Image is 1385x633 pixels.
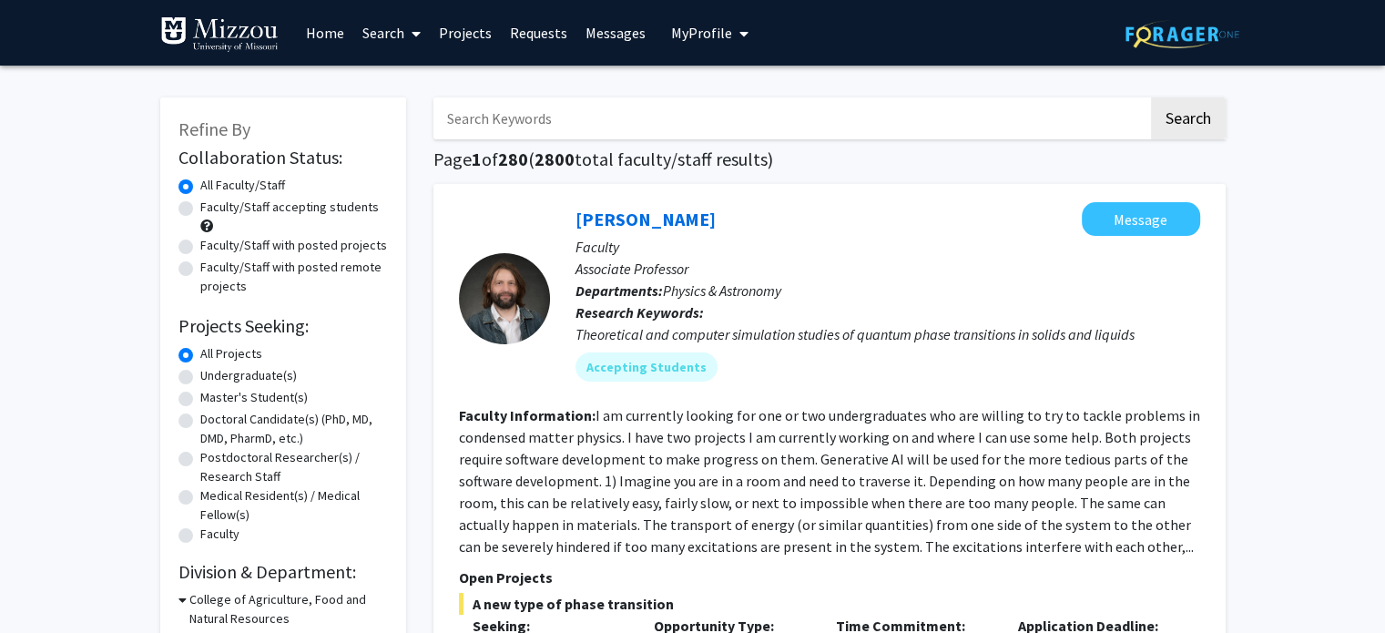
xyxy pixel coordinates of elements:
[459,567,1200,588] p: Open Projects
[575,323,1200,345] div: Theoretical and computer simulation studies of quantum phase transitions in solids and liquids
[433,97,1148,139] input: Search Keywords
[178,147,388,168] h2: Collaboration Status:
[1125,20,1239,48] img: ForagerOne Logo
[178,315,388,337] h2: Projects Seeking:
[663,281,781,300] span: Physics & Astronomy
[200,448,388,486] label: Postdoctoral Researcher(s) / Research Staff
[200,236,387,255] label: Faculty/Staff with posted projects
[459,593,1200,615] span: A new type of phase transition
[200,198,379,217] label: Faculty/Staff accepting students
[189,590,388,628] h3: College of Agriculture, Food and Natural Resources
[200,410,388,448] label: Doctoral Candidate(s) (PhD, MD, DMD, PharmD, etc.)
[200,344,262,363] label: All Projects
[498,148,528,170] span: 280
[178,117,250,140] span: Refine By
[430,1,501,65] a: Projects
[575,236,1200,258] p: Faculty
[160,16,279,53] img: University of Missouri Logo
[575,258,1200,280] p: Associate Professor
[200,525,239,544] label: Faculty
[535,148,575,170] span: 2800
[575,352,718,382] mat-chip: Accepting Students
[200,388,308,407] label: Master's Student(s)
[575,281,663,300] b: Departments:
[1082,202,1200,236] button: Message Wouter Montfrooij
[671,24,732,42] span: My Profile
[14,551,77,619] iframe: Chat
[472,148,482,170] span: 1
[575,208,716,230] a: [PERSON_NAME]
[459,406,596,424] b: Faculty Information:
[200,176,285,195] label: All Faculty/Staff
[433,148,1226,170] h1: Page of ( total faculty/staff results)
[501,1,576,65] a: Requests
[459,406,1200,556] fg-read-more: I am currently looking for one or two undergraduates who are willing to try to tackle problems in...
[297,1,353,65] a: Home
[353,1,430,65] a: Search
[575,303,704,322] b: Research Keywords:
[178,561,388,583] h2: Division & Department:
[200,258,388,296] label: Faculty/Staff with posted remote projects
[1151,97,1226,139] button: Search
[576,1,655,65] a: Messages
[200,366,297,385] label: Undergraduate(s)
[200,486,388,525] label: Medical Resident(s) / Medical Fellow(s)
